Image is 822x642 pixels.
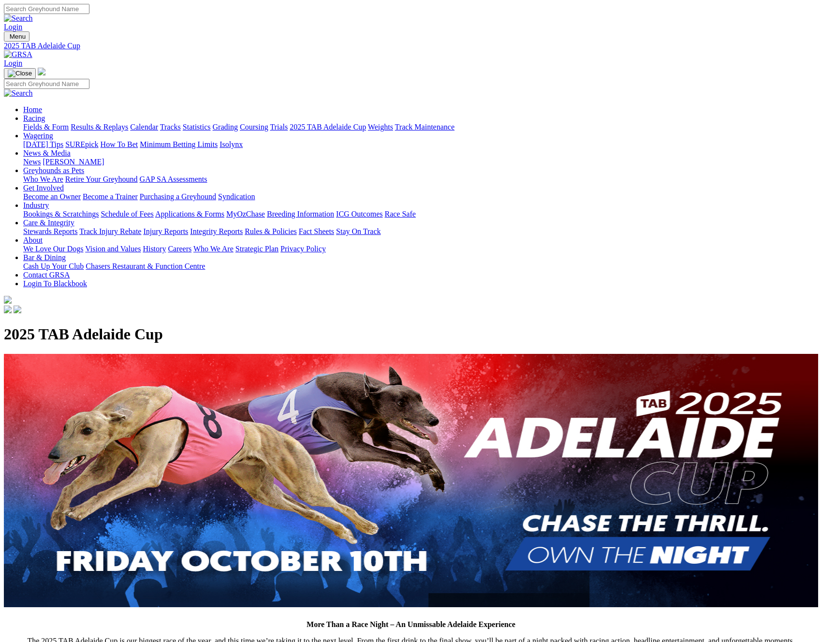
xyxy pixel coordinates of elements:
[23,175,818,184] div: Greyhounds as Pets
[14,306,21,313] img: twitter.svg
[220,140,243,148] a: Isolynx
[218,192,255,201] a: Syndication
[23,262,818,271] div: Bar & Dining
[23,236,43,244] a: About
[23,175,63,183] a: Who We Are
[86,262,205,270] a: Chasers Restaurant & Function Centre
[23,201,49,209] a: Industry
[193,245,234,253] a: Who We Are
[23,140,818,149] div: Wagering
[23,219,74,227] a: Care & Integrity
[85,245,141,253] a: Vision and Values
[23,262,84,270] a: Cash Up Your Club
[245,227,297,235] a: Rules & Policies
[4,4,89,14] input: Search
[4,325,818,343] h1: 2025 TAB Adelaide Cup
[83,192,138,201] a: Become a Trainer
[155,210,224,218] a: Applications & Forms
[368,123,393,131] a: Weights
[4,14,33,23] img: Search
[336,210,382,218] a: ICG Outcomes
[23,227,77,235] a: Stewards Reports
[23,105,42,114] a: Home
[140,175,207,183] a: GAP SA Assessments
[23,184,64,192] a: Get Involved
[23,166,84,175] a: Greyhounds as Pets
[4,31,29,42] button: Toggle navigation
[23,192,818,201] div: Get Involved
[23,271,70,279] a: Contact GRSA
[23,140,63,148] a: [DATE] Tips
[130,123,158,131] a: Calendar
[23,210,818,219] div: Industry
[23,245,83,253] a: We Love Our Dogs
[336,227,381,235] a: Stay On Track
[4,59,22,67] a: Login
[140,140,218,148] a: Minimum Betting Limits
[290,123,366,131] a: 2025 TAB Adelaide Cup
[235,245,279,253] a: Strategic Plan
[183,123,211,131] a: Statistics
[38,68,45,75] img: logo-grsa-white.png
[240,123,268,131] a: Coursing
[71,123,128,131] a: Results & Replays
[79,227,141,235] a: Track Injury Rebate
[65,140,98,148] a: SUREpick
[23,210,99,218] a: Bookings & Scratchings
[4,306,12,313] img: facebook.svg
[101,210,153,218] a: Schedule of Fees
[143,227,188,235] a: Injury Reports
[4,79,89,89] input: Search
[299,227,334,235] a: Fact Sheets
[190,227,243,235] a: Integrity Reports
[8,70,32,77] img: Close
[168,245,191,253] a: Careers
[23,158,818,166] div: News & Media
[213,123,238,131] a: Grading
[4,50,32,59] img: GRSA
[101,140,138,148] a: How To Bet
[23,114,45,122] a: Racing
[143,245,166,253] a: History
[395,123,455,131] a: Track Maintenance
[4,354,818,607] img: AdelaideCup2025_WebHeader_1310x524.jpg
[65,175,138,183] a: Retire Your Greyhound
[23,192,81,201] a: Become an Owner
[4,89,33,98] img: Search
[270,123,288,131] a: Trials
[23,245,818,253] div: About
[23,227,818,236] div: Care & Integrity
[4,296,12,304] img: logo-grsa-white.png
[280,245,326,253] a: Privacy Policy
[140,192,216,201] a: Purchasing a Greyhound
[160,123,181,131] a: Tracks
[23,253,66,262] a: Bar & Dining
[23,123,818,131] div: Racing
[23,158,41,166] a: News
[267,210,334,218] a: Breeding Information
[10,33,26,40] span: Menu
[4,42,818,50] a: 2025 TAB Adelaide Cup
[23,123,69,131] a: Fields & Form
[226,210,265,218] a: MyOzChase
[307,620,515,628] strong: More Than a Race Night – An Unmissable Adelaide Experience
[23,279,87,288] a: Login To Blackbook
[23,131,53,140] a: Wagering
[384,210,415,218] a: Race Safe
[4,23,22,31] a: Login
[23,149,71,157] a: News & Media
[43,158,104,166] a: [PERSON_NAME]
[4,68,36,79] button: Toggle navigation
